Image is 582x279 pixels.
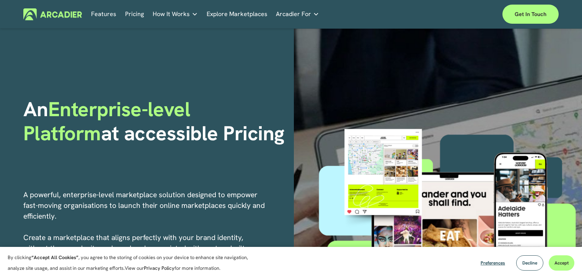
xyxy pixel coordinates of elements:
[23,96,196,146] span: Enterprise-level Platform
[23,97,289,145] h1: An at accessible Pricing
[144,265,174,271] a: Privacy Policy
[31,254,78,261] strong: “Accept All Cookies”
[544,242,582,279] iframe: Chat Widget
[153,9,190,19] span: How It Works
[23,8,82,20] img: Arcadier
[522,260,537,266] span: Decline
[153,8,198,20] a: folder dropdown
[516,255,543,271] button: Decline
[502,5,559,24] a: Get in touch
[481,260,505,266] span: Preferences
[276,9,311,19] span: Arcadier For
[276,8,319,20] a: folder dropdown
[125,8,144,20] a: Pricing
[207,8,267,20] a: Explore Marketplaces
[8,252,256,274] p: By clicking , you agree to the storing of cookies on your device to enhance site navigation, anal...
[91,8,116,20] a: Features
[475,255,511,271] button: Preferences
